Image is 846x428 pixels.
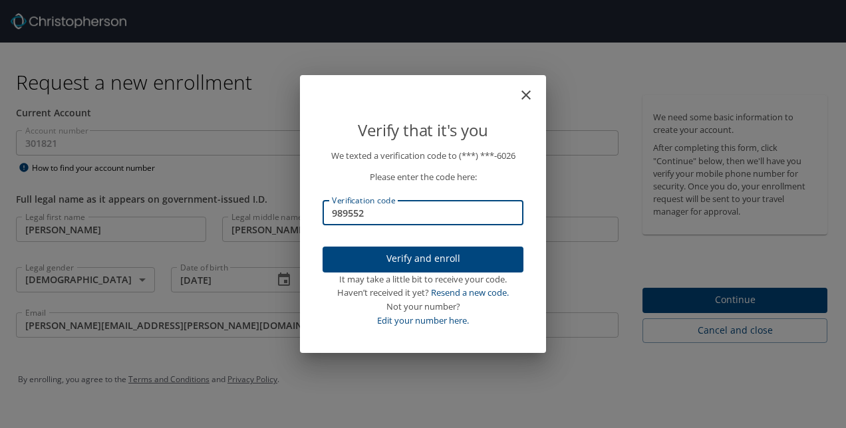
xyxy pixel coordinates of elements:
div: Haven’t received it yet? [323,286,523,300]
span: Verify and enroll [333,251,513,267]
p: Verify that it's you [323,118,523,143]
p: Please enter the code here: [323,170,523,184]
p: We texted a verification code to (***) ***- 6026 [323,149,523,163]
button: Verify and enroll [323,247,523,272]
div: It may take a little bit to receive your code. [323,272,523,286]
a: Edit your number here. [377,314,469,326]
a: Resend a new code. [431,286,509,298]
button: close [525,80,541,96]
div: Not your number? [323,300,523,314]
